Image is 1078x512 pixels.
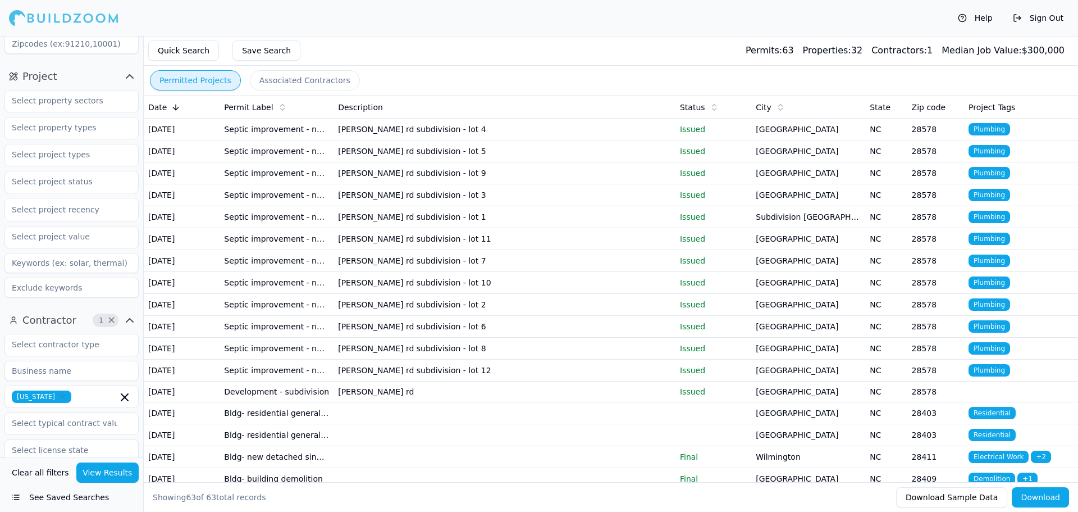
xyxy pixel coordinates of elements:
[220,468,334,490] td: Bldg- building demolition
[220,141,334,162] td: Septic improvement - new system
[907,119,964,141] td: 28578
[334,206,675,228] td: [PERSON_NAME] rd subdivision - lot 1
[969,320,1010,333] span: Plumbing
[969,473,1015,485] span: Demolition
[871,45,927,56] span: Contractors:
[220,228,334,250] td: Septic improvement - new system
[150,70,241,90] button: Permitted Projects
[969,189,1010,201] span: Plumbing
[865,141,907,162] td: NC
[1017,473,1038,485] span: + 1
[803,45,851,56] span: Properties:
[907,250,964,272] td: 28578
[969,342,1010,355] span: Plumbing
[680,365,747,376] p: Issued
[969,451,1029,463] span: Electrical Work
[5,171,124,192] input: Select project status
[969,123,1010,135] span: Plumbing
[1012,487,1069,508] button: Download
[907,228,964,250] td: 28578
[680,386,747,397] p: Issued
[334,272,675,294] td: [PERSON_NAME] rd subdivision - lot 10
[680,321,747,332] p: Issued
[751,294,865,316] td: [GEOGRAPHIC_DATA]
[969,255,1010,267] span: Plumbing
[907,424,964,446] td: 28403
[751,316,865,338] td: [GEOGRAPHIC_DATA]
[220,360,334,382] td: Septic improvement - new system
[5,226,124,247] input: Select project value
[865,360,907,382] td: NC
[1007,9,1069,27] button: Sign Out
[907,206,964,228] td: 28578
[4,361,139,381] input: Business name
[969,407,1016,419] span: Residential
[144,294,220,316] td: [DATE]
[942,44,1065,57] div: $ 300,000
[144,446,220,468] td: [DATE]
[220,446,334,468] td: Bldg- new detached single-family resid
[865,424,907,446] td: NC
[220,316,334,338] td: Septic improvement - new system
[144,402,220,424] td: [DATE]
[907,338,964,360] td: 28578
[751,228,865,250] td: [GEOGRAPHIC_DATA]
[756,102,771,113] span: City
[220,272,334,294] td: Septic improvement - new system
[907,184,964,206] td: 28578
[5,413,124,433] input: Select typical contract value
[907,316,964,338] td: 28578
[220,184,334,206] td: Septic improvement - new system
[76,463,139,483] button: View Results
[4,34,139,54] input: Zipcodes (ex:91210,10001)
[751,446,865,468] td: Wilmington
[220,424,334,446] td: Bldg- residential general repair
[144,360,220,382] td: [DATE]
[865,250,907,272] td: NC
[803,44,863,57] div: 32
[680,189,747,201] p: Issued
[334,338,675,360] td: [PERSON_NAME] rd subdivision - lot 8
[680,343,747,354] p: Issued
[751,119,865,141] td: [GEOGRAPHIC_DATA]
[746,44,794,57] div: 63
[969,167,1010,179] span: Plumbing
[5,440,124,460] input: Select license state
[22,69,57,84] span: Project
[220,206,334,228] td: Septic improvement - new system
[870,102,890,113] span: State
[144,272,220,294] td: [DATE]
[680,277,747,288] p: Issued
[144,468,220,490] td: [DATE]
[144,119,220,141] td: [DATE]
[680,211,747,223] p: Issued
[220,382,334,402] td: Development - subdivision
[751,402,865,424] td: [GEOGRAPHIC_DATA]
[220,162,334,184] td: Septic improvement - new system
[865,162,907,184] td: NC
[148,102,167,113] span: Date
[952,9,998,27] button: Help
[865,446,907,468] td: NC
[680,451,747,463] p: Final
[144,184,220,206] td: [DATE]
[338,102,383,113] span: Description
[4,67,139,85] button: Project
[865,402,907,424] td: NC
[907,468,964,490] td: 28409
[220,119,334,141] td: Septic improvement - new system
[896,487,1007,508] button: Download Sample Data
[9,463,72,483] button: Clear all filters
[4,278,139,298] input: Exclude keywords
[865,468,907,490] td: NC
[751,141,865,162] td: [GEOGRAPHIC_DATA]
[144,316,220,338] td: [DATE]
[907,294,964,316] td: 28578
[4,311,139,329] button: Contractor1Clear Contractor filters
[680,299,747,310] p: Issued
[148,40,219,61] button: Quick Search
[746,45,782,56] span: Permits:
[865,228,907,250] td: NC
[907,141,964,162] td: 28578
[334,141,675,162] td: [PERSON_NAME] rd subdivision - lot 5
